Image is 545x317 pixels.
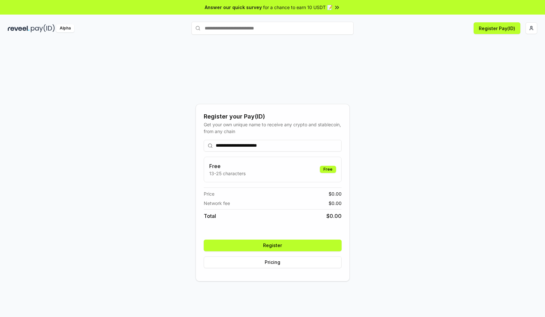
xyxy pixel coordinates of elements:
button: Register Pay(ID) [474,22,520,34]
span: Price [204,190,214,197]
div: Get your own unique name to receive any crypto and stablecoin, from any chain [204,121,342,135]
div: Alpha [56,24,74,32]
p: 13-25 characters [209,170,246,177]
span: $ 0.00 [326,212,342,220]
div: Register your Pay(ID) [204,112,342,121]
span: Answer our quick survey [205,4,262,11]
img: pay_id [31,24,55,32]
span: $ 0.00 [329,190,342,197]
div: Free [320,166,336,173]
button: Register [204,240,342,251]
img: reveel_dark [8,24,30,32]
span: for a chance to earn 10 USDT 📝 [263,4,333,11]
h3: Free [209,162,246,170]
span: $ 0.00 [329,200,342,207]
button: Pricing [204,256,342,268]
span: Total [204,212,216,220]
span: Network fee [204,200,230,207]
